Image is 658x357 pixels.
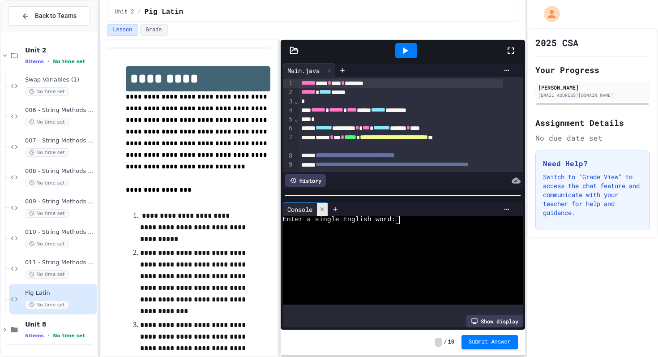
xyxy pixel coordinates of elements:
button: Lesson [107,24,138,36]
div: [PERSON_NAME] [538,83,647,91]
span: No time set [53,59,85,65]
span: 008 - String Methods - indexOf [25,168,95,175]
span: Swap Variables (1) [25,76,95,84]
span: No time set [25,87,69,96]
div: No due date set [535,133,650,143]
div: Main.java [283,64,335,77]
span: Unit 2 [25,46,95,54]
h1: 2025 CSA [535,36,578,49]
span: Fold line [294,116,299,123]
span: • [47,58,49,65]
div: Main.java [283,66,324,75]
span: 6 items [25,333,44,339]
span: Fold line [294,98,299,105]
span: No time set [25,179,69,187]
span: Pig Latin [145,7,183,17]
button: Submit Answer [461,335,518,349]
div: 2 [283,88,294,97]
span: 8 items [25,59,44,65]
span: No time set [25,301,69,309]
span: / [444,339,447,346]
span: 007 - String Methods - charAt [25,137,95,145]
span: No time set [25,118,69,126]
button: Grade [140,24,168,36]
div: Show display [466,315,523,327]
span: 010 - String Methods Practice 1 [25,228,95,236]
span: Back to Teams [35,11,77,21]
span: 10 [448,339,454,346]
span: • [47,332,49,339]
div: My Account [534,4,562,24]
span: Unit 8 [25,320,95,328]
div: 3 [283,97,294,106]
span: - [435,338,442,347]
div: 7 [283,133,294,151]
div: 8 [283,151,294,160]
div: History [285,174,326,187]
div: 5 [283,115,294,124]
span: Pig Latin [25,289,95,297]
span: Submit Answer [469,339,511,346]
span: No time set [25,209,69,218]
h2: Assignment Details [535,116,650,129]
h3: Need Help? [543,158,642,169]
button: Back to Teams [8,6,90,26]
span: Enter a single English word: [283,216,396,224]
span: No time set [53,333,85,339]
div: Console [283,202,328,216]
div: 4 [283,106,294,115]
span: No time set [25,270,69,279]
span: No time set [25,148,69,157]
p: Switch to "Grade View" to access the chat feature and communicate with your teacher for help and ... [543,172,642,217]
span: 009 - String Methods - substring [25,198,95,206]
h2: Your Progress [535,64,650,76]
span: 006 - String Methods - Length [25,107,95,114]
div: [EMAIL_ADDRESS][DOMAIN_NAME] [538,92,647,99]
div: 9 [283,160,294,179]
span: / [138,9,141,16]
span: 011 - String Methods Practice 2 [25,259,95,267]
div: 1 [283,79,294,88]
div: 6 [283,124,294,133]
div: Console [283,205,317,214]
span: No time set [25,240,69,248]
span: Unit 2 [115,9,134,16]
